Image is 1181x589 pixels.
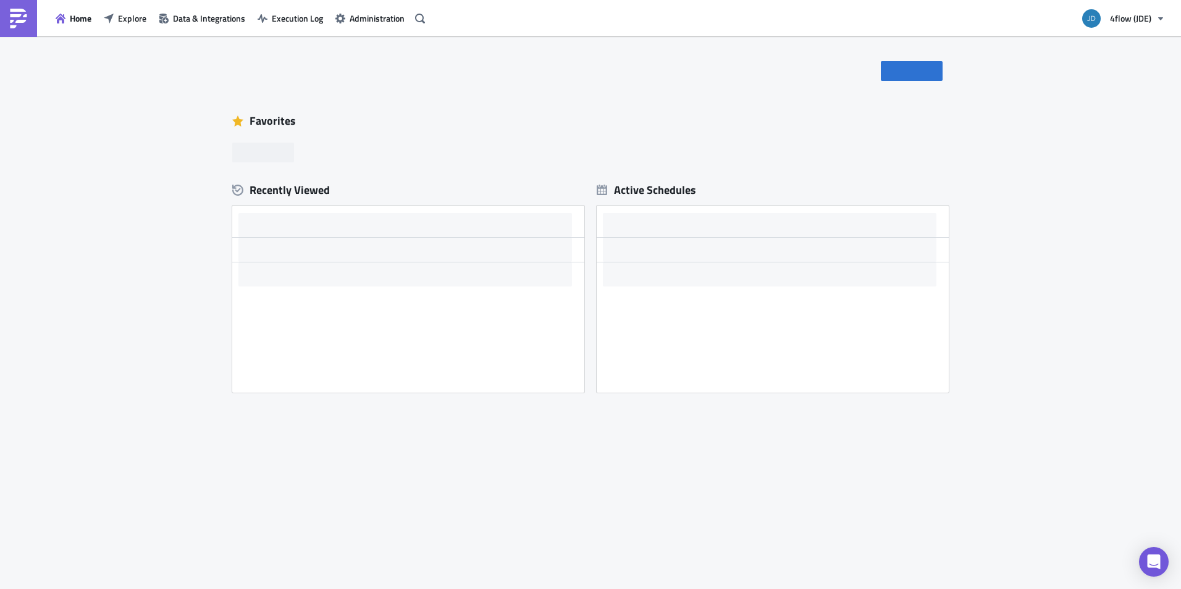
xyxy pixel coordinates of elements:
span: 4flow (JDE) [1110,12,1151,25]
button: Explore [98,9,153,28]
div: Active Schedules [597,183,696,197]
button: Administration [329,9,411,28]
span: Data & Integrations [173,12,245,25]
span: Execution Log [272,12,323,25]
button: Execution Log [251,9,329,28]
button: Data & Integrations [153,9,251,28]
button: 4flow (JDE) [1075,5,1172,32]
button: Home [49,9,98,28]
span: Explore [118,12,146,25]
span: Home [70,12,91,25]
span: Administration [350,12,405,25]
div: Favorites [232,112,949,130]
img: PushMetrics [9,9,28,28]
div: Open Intercom Messenger [1139,547,1169,577]
div: Recently Viewed [232,181,584,199]
img: Avatar [1081,8,1102,29]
